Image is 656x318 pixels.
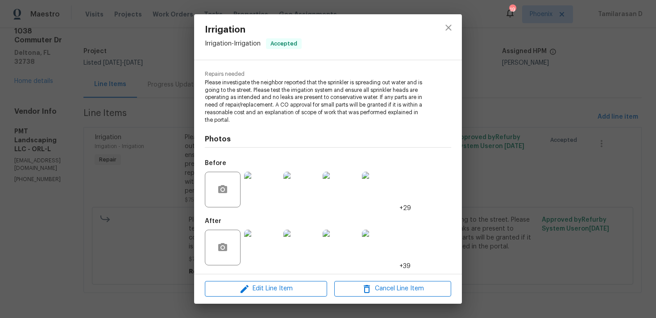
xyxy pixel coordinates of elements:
button: Edit Line Item [205,281,327,297]
span: Repairs needed [205,71,451,77]
span: Accepted [267,39,301,48]
button: Cancel Line Item [334,281,451,297]
div: 19 [509,5,515,14]
h4: Photos [205,135,451,144]
span: Please investigate the neighbor reported that the sprinkler is spreading out water and is going t... [205,79,427,124]
span: Cancel Line Item [337,283,448,294]
span: Edit Line Item [208,283,324,294]
span: Irrigation - Irrigation [205,41,261,47]
span: +29 [399,204,411,213]
span: Irrigation [205,25,302,35]
h5: After [205,218,221,224]
span: +39 [399,262,411,271]
h5: Before [205,160,226,166]
button: close [438,17,459,38]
